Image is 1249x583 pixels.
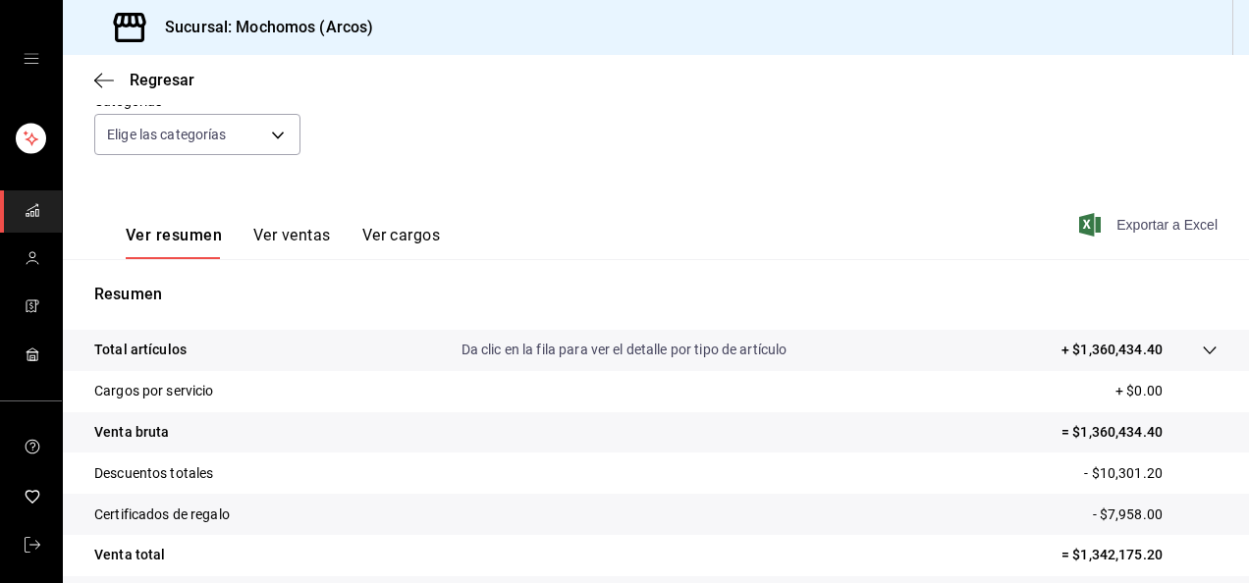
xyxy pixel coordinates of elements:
p: = $1,342,175.20 [1061,545,1218,565]
p: Da clic en la fila para ver el detalle por tipo de artículo [462,340,787,360]
h3: Sucursal: Mochomos (Arcos) [149,16,373,39]
p: Venta bruta [94,422,169,443]
button: open drawer [24,51,39,67]
span: Elige las categorías [107,125,227,144]
div: navigation tabs [126,226,440,259]
p: - $7,958.00 [1093,504,1218,525]
button: Ver resumen [126,226,222,259]
p: Descuentos totales [94,463,213,484]
p: + $1,360,434.40 [1061,340,1163,360]
p: Cargos por servicio [94,381,214,401]
p: Resumen [94,283,1218,306]
button: Exportar a Excel [1083,213,1218,237]
p: - $10,301.20 [1084,463,1218,484]
p: Certificados de regalo [94,504,230,525]
button: Ver ventas [253,226,331,259]
p: Total artículos [94,340,187,360]
button: Ver cargos [362,226,441,259]
button: Regresar [94,71,194,89]
p: + $0.00 [1115,381,1218,401]
p: Venta total [94,545,165,565]
span: Regresar [130,71,194,89]
p: = $1,360,434.40 [1061,422,1218,443]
